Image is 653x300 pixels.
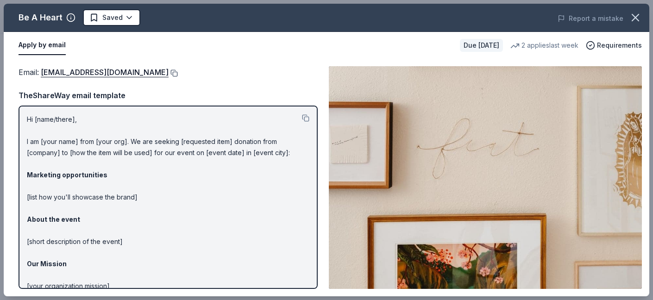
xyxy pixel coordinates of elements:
[460,39,503,52] div: Due [DATE]
[19,36,66,55] button: Apply by email
[510,40,578,51] div: 2 applies last week
[597,40,642,51] span: Requirements
[558,13,623,24] button: Report a mistake
[83,9,140,26] button: Saved
[586,40,642,51] button: Requirements
[27,171,107,179] strong: Marketing opportunities
[41,66,169,78] a: [EMAIL_ADDRESS][DOMAIN_NAME]
[329,66,642,289] img: Image for Be A Heart
[19,68,169,77] span: Email :
[19,89,318,101] div: TheShareWay email template
[102,12,123,23] span: Saved
[27,260,67,268] strong: Our Mission
[19,10,63,25] div: Be A Heart
[27,215,80,223] strong: About the event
